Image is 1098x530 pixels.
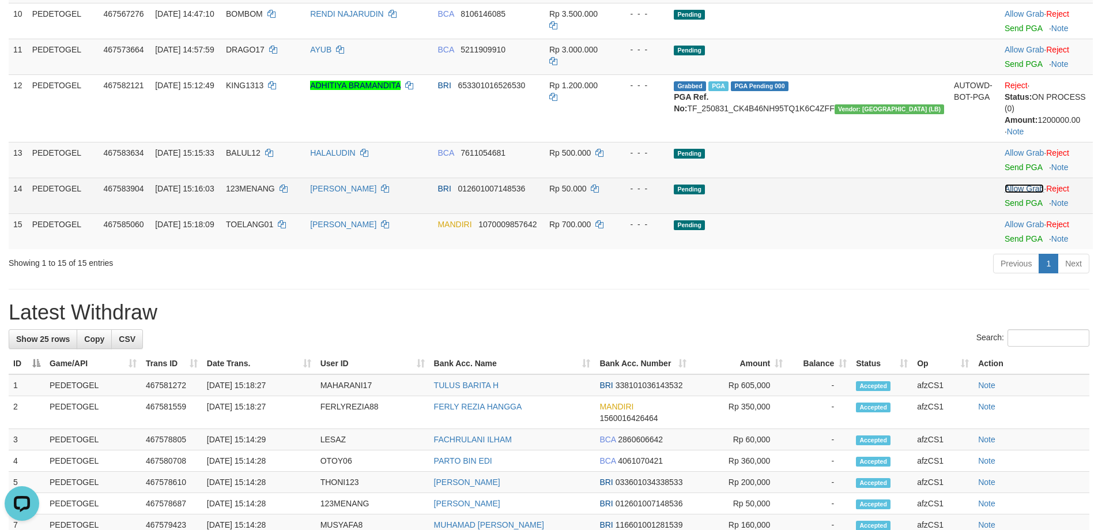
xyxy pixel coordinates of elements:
a: Note [1051,59,1069,69]
a: Note [978,499,995,508]
a: Allow Grab [1005,184,1044,193]
td: 467581272 [141,374,202,396]
a: Note [978,381,995,390]
span: 123MENANG [226,184,275,193]
a: 1 [1039,254,1058,273]
b: Status: [1005,92,1032,102]
span: Copy 653301016526530 to clipboard [458,81,525,90]
td: 14 [9,178,28,213]
td: · [1000,39,1093,74]
span: 467583904 [104,184,144,193]
a: Reject [1046,184,1069,193]
a: Send PGA [1005,198,1042,208]
span: [DATE] 15:12:49 [155,81,214,90]
span: Rp 700.000 [549,220,591,229]
span: BCA [437,9,454,18]
span: BRI [437,81,451,90]
label: Search: [976,329,1089,347]
td: 11 [9,39,28,74]
span: BALUL12 [226,148,261,157]
span: [DATE] 15:18:09 [155,220,214,229]
a: Note [1007,127,1024,136]
td: PEDETOGEL [45,396,141,429]
span: Accepted [856,403,891,412]
span: [DATE] 14:47:10 [155,9,214,18]
a: CSV [111,329,143,349]
span: Pending [674,220,705,230]
a: Note [1051,198,1069,208]
a: Reject [1046,45,1069,54]
span: Pending [674,149,705,159]
td: · [1000,142,1093,178]
th: Amount: activate to sort column ascending [691,353,787,374]
a: Allow Grab [1005,45,1044,54]
a: Copy [77,329,112,349]
td: [DATE] 15:14:28 [202,450,316,472]
td: 2 [9,396,45,429]
a: Note [978,456,995,465]
span: Copy 116601001281539 to clipboard [616,520,683,529]
td: 467581559 [141,396,202,429]
td: PEDETOGEL [45,450,141,472]
span: 467582121 [104,81,144,90]
td: afzCS1 [912,374,974,396]
span: KING1313 [226,81,263,90]
span: BCA [437,45,454,54]
td: TF_250831_CK4B46NH95TQ1K6C4ZFF [669,74,949,142]
a: Send PGA [1005,59,1042,69]
span: Pending [674,10,705,20]
span: Accepted [856,457,891,467]
a: [PERSON_NAME] [310,184,376,193]
span: BRI [437,184,451,193]
a: Note [978,478,995,487]
a: Show 25 rows [9,329,77,349]
td: [DATE] 15:18:27 [202,374,316,396]
td: afzCS1 [912,396,974,429]
td: - [787,493,851,514]
span: Accepted [856,435,891,445]
a: AYUB [310,45,331,54]
th: Balance: activate to sort column ascending [787,353,851,374]
th: Date Trans.: activate to sort column ascending [202,353,316,374]
th: User ID: activate to sort column ascending [316,353,429,374]
a: Send PGA [1005,163,1042,172]
span: CSV [119,334,135,344]
span: Copy 338101036143532 to clipboard [616,381,683,390]
th: Bank Acc. Name: activate to sort column ascending [429,353,595,374]
span: Rp 50.000 [549,184,587,193]
td: 467578687 [141,493,202,514]
a: FERLY REZIA HANGGA [434,402,522,411]
span: 467583634 [104,148,144,157]
th: Bank Acc. Number: activate to sort column ascending [595,353,691,374]
td: PEDETOGEL [28,178,99,213]
h1: Latest Withdraw [9,301,1089,324]
span: Copy 1070009857642 to clipboard [478,220,537,229]
b: PGA Ref. No: [674,92,708,113]
td: afzCS1 [912,493,974,514]
th: Status: activate to sort column ascending [851,353,912,374]
span: PGA Pending [731,81,788,91]
td: - [787,450,851,472]
span: BCA [599,456,616,465]
a: Allow Grab [1005,9,1044,18]
td: PEDETOGEL [28,3,99,39]
td: - [787,472,851,493]
td: · · [1000,74,1093,142]
span: MANDIRI [437,220,471,229]
span: MANDIRI [599,402,633,411]
span: DRAGO17 [226,45,265,54]
td: AUTOWD-BOT-PGA [949,74,1000,142]
a: Reject [1046,148,1069,157]
span: · [1005,45,1046,54]
td: [DATE] 15:14:28 [202,493,316,514]
span: Copy 1560016426464 to clipboard [599,414,658,423]
a: Previous [993,254,1039,273]
div: - - - [620,80,665,91]
div: - - - [620,147,665,159]
td: · [1000,178,1093,213]
a: MUHAMAD [PERSON_NAME] [434,520,544,529]
td: 1 [9,374,45,396]
td: 4 [9,450,45,472]
a: Allow Grab [1005,148,1044,157]
a: [PERSON_NAME] [434,499,500,508]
